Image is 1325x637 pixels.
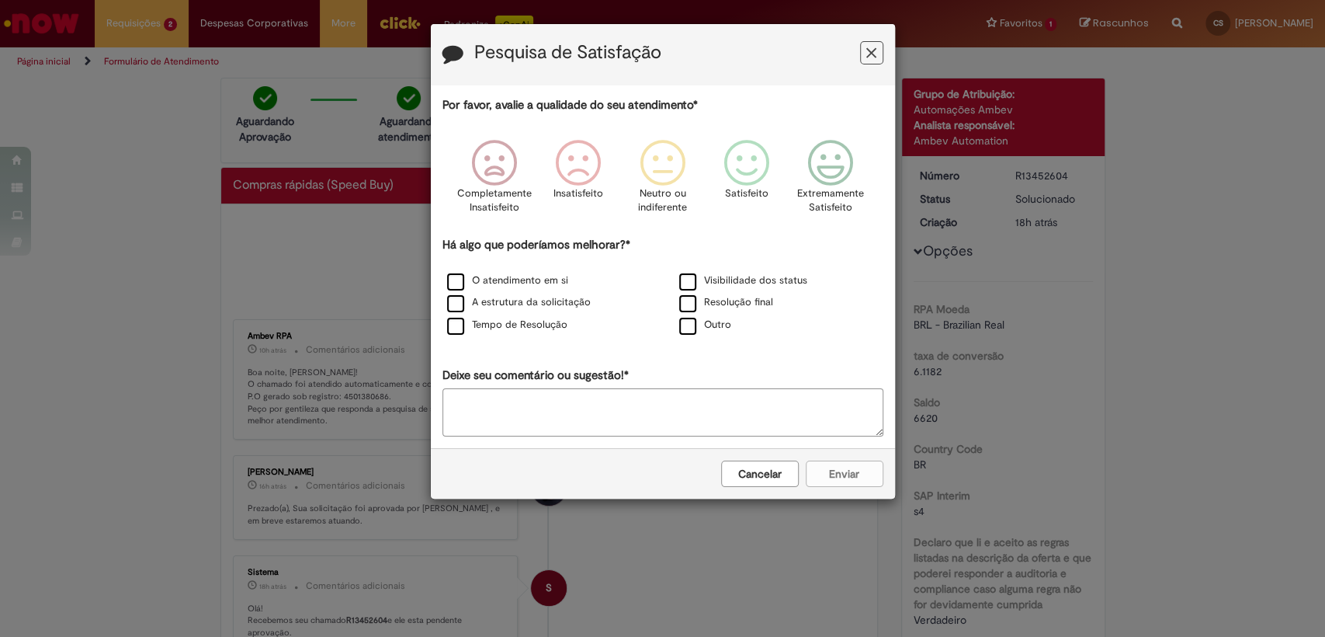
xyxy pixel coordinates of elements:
[797,186,864,215] p: Extremamente Satisfeito
[679,295,773,310] label: Resolução final
[539,128,618,235] div: Insatisfeito
[474,43,661,63] label: Pesquisa de Satisfação
[721,461,799,487] button: Cancelar
[679,273,807,288] label: Visibilidade dos status
[634,186,690,215] p: Neutro ou indiferente
[623,128,702,235] div: Neutro ou indiferente
[553,186,603,201] p: Insatisfeito
[707,128,786,235] div: Satisfeito
[457,186,532,215] p: Completamente Insatisfeito
[447,295,591,310] label: A estrutura da solicitação
[455,128,534,235] div: Completamente Insatisfeito
[679,318,731,332] label: Outro
[447,318,567,332] label: Tempo de Resolução
[442,97,698,113] label: Por favor, avalie a qualidade do seu atendimento*
[447,273,568,288] label: O atendimento em si
[442,367,629,384] label: Deixe seu comentário ou sugestão!*
[791,128,870,235] div: Extremamente Satisfeito
[442,237,883,337] div: Há algo que poderíamos melhorar?*
[725,186,768,201] p: Satisfeito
